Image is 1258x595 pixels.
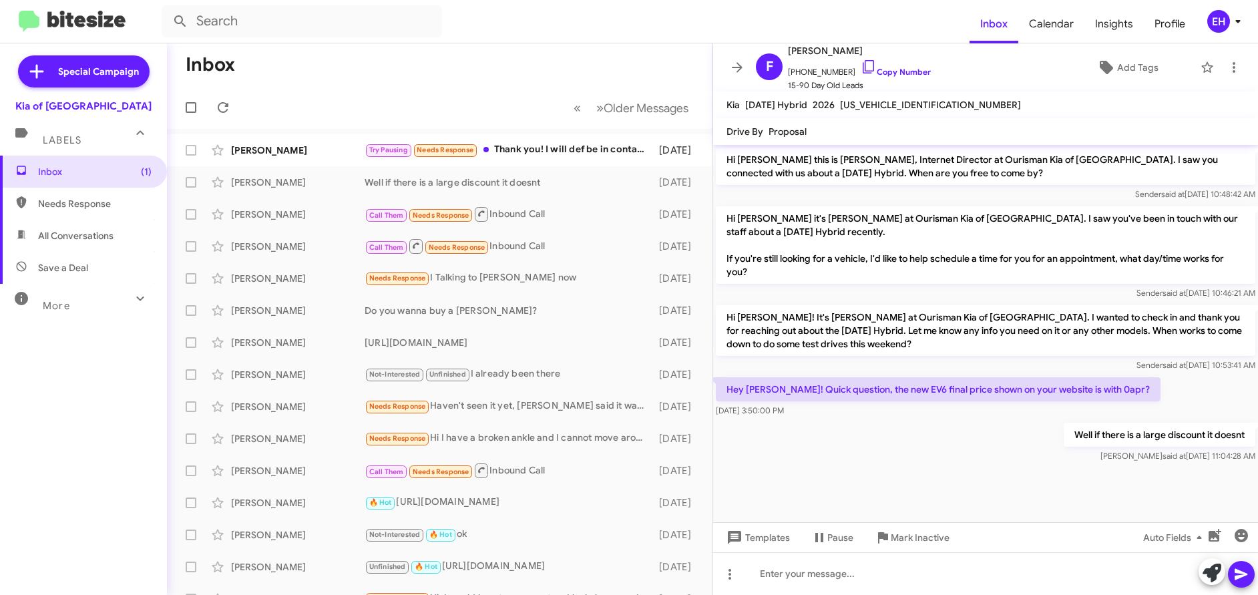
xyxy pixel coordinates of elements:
nav: Page navigation example [566,94,696,122]
div: [URL][DOMAIN_NAME] [365,336,653,349]
p: Hi [PERSON_NAME]! It's [PERSON_NAME] at Ourisman Kia of [GEOGRAPHIC_DATA]. I wanted to check in a... [716,305,1255,356]
span: [PHONE_NUMBER] [788,59,931,79]
div: [DATE] [653,464,702,477]
div: [PERSON_NAME] [231,144,365,157]
span: [PERSON_NAME] [DATE] 11:04:28 AM [1100,451,1255,461]
span: Inbox [38,165,152,178]
span: Needs Response [413,467,469,476]
div: [PERSON_NAME] [231,240,365,253]
button: Mark Inactive [864,526,960,550]
div: [DATE] [653,208,702,221]
div: [DATE] [653,304,702,317]
span: 🔥 Hot [415,562,437,571]
span: Needs Response [38,197,152,210]
span: [DATE] Hybrid [745,99,807,111]
span: [US_VEHICLE_IDENTIFICATION_NUMBER] [840,99,1021,111]
span: said at [1161,189,1185,199]
span: Labels [43,134,81,146]
p: Well if there is a large discount it doesnt [1064,423,1255,447]
div: Well if there is a large discount it doesnt [365,176,653,189]
p: Hey [PERSON_NAME]! Quick question, the new EV6 final price shown on your website is with 0apr? [716,377,1161,401]
div: [DATE] [653,176,702,189]
span: [DATE] 3:50:00 PM [716,405,784,415]
div: [PERSON_NAME] [231,464,365,477]
span: Mark Inactive [891,526,950,550]
button: Templates [713,526,801,550]
span: Sender [DATE] 10:48:42 AM [1135,189,1255,199]
div: [PERSON_NAME] [231,176,365,189]
div: [URL][DOMAIN_NAME] [365,559,653,574]
div: Thank you! I will def be in contact when I am ready [365,142,653,158]
span: Unfinished [429,370,466,379]
div: [PERSON_NAME] [231,304,365,317]
div: EH [1207,10,1230,33]
div: [DATE] [653,144,702,157]
h1: Inbox [186,54,235,75]
p: Hi [PERSON_NAME] this is [PERSON_NAME], Internet Director at Ourisman Kia of [GEOGRAPHIC_DATA]. I... [716,148,1255,185]
span: Auto Fields [1143,526,1207,550]
span: « [574,100,581,116]
span: Older Messages [604,101,688,116]
span: » [596,100,604,116]
span: Call Them [369,211,404,220]
span: [PERSON_NAME] [788,43,931,59]
div: I Talking to [PERSON_NAME] now [365,270,653,286]
span: Drive By [726,126,763,138]
button: Add Tags [1061,55,1194,79]
span: 15-90 Day Old Leads [788,79,931,92]
p: Hi [PERSON_NAME] it's [PERSON_NAME] at Ourisman Kia of [GEOGRAPHIC_DATA]. I saw you've been in to... [716,206,1255,284]
div: Inbound Call [365,462,653,479]
span: F [766,56,773,77]
button: Auto Fields [1132,526,1218,550]
span: (1) [141,165,152,178]
span: Add Tags [1117,55,1159,79]
div: Hi I have a broken ankle and I cannot move around much if you provide me your best out the door p... [365,431,653,446]
div: [PERSON_NAME] [231,208,365,221]
span: Not-Interested [369,370,421,379]
span: More [43,300,70,312]
span: Call Them [369,467,404,476]
a: Calendar [1018,5,1084,43]
div: [DATE] [653,240,702,253]
div: [PERSON_NAME] [231,336,365,349]
span: Special Campaign [58,65,139,78]
span: Needs Response [369,434,426,443]
div: [PERSON_NAME] [231,272,365,285]
div: [PERSON_NAME] [231,560,365,574]
span: Templates [724,526,790,550]
input: Search [162,5,442,37]
a: Special Campaign [18,55,150,87]
a: Copy Number [861,67,931,77]
span: Try Pausing [369,146,408,154]
span: Not-Interested [369,530,421,539]
span: Needs Response [413,211,469,220]
a: Profile [1144,5,1196,43]
div: Haven't seen it yet, [PERSON_NAME] said it wasn't here when I spoke to him earlier [365,399,653,414]
span: Needs Response [417,146,473,154]
div: [PERSON_NAME] [231,496,365,510]
span: All Conversations [38,229,114,242]
div: [DATE] [653,432,702,445]
div: [DATE] [653,400,702,413]
span: Needs Response [429,243,485,252]
span: Pause [827,526,853,550]
div: Kia of [GEOGRAPHIC_DATA] [15,100,152,113]
div: [DATE] [653,560,702,574]
span: Insights [1084,5,1144,43]
span: said at [1163,288,1186,298]
div: Inbound Call [365,238,653,254]
span: said at [1163,360,1186,370]
a: Inbox [970,5,1018,43]
span: 🔥 Hot [369,498,392,507]
div: [PERSON_NAME] [231,368,365,381]
button: Previous [566,94,589,122]
div: [DATE] [653,368,702,381]
div: [DATE] [653,336,702,349]
span: Proposal [769,126,807,138]
span: Needs Response [369,402,426,411]
span: Unfinished [369,562,406,571]
div: [PERSON_NAME] [231,432,365,445]
div: Do you wanna buy a [PERSON_NAME]? [365,304,653,317]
